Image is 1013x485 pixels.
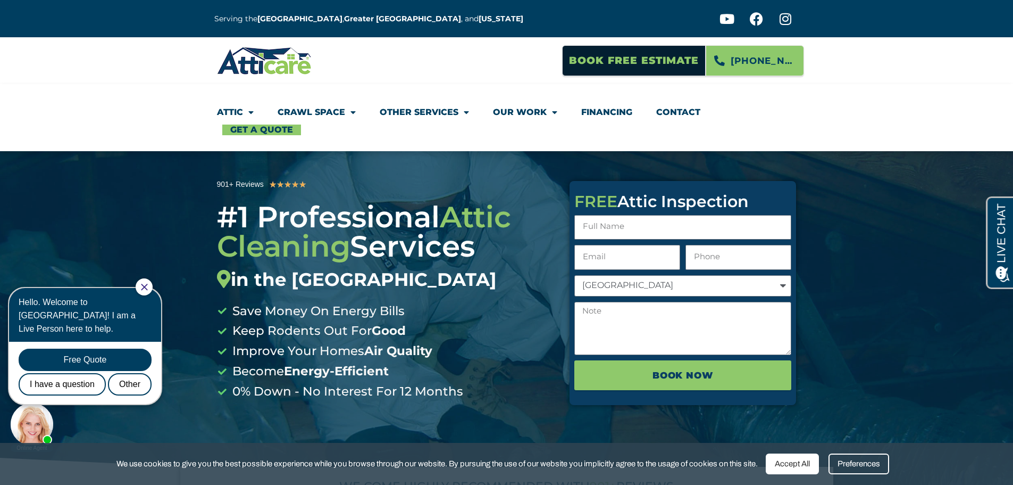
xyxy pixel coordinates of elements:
[581,100,632,125] a: Financing
[217,100,797,135] nav: Menu
[217,199,511,264] span: Attic Cleaning
[828,454,889,474] div: Preferences
[284,178,291,192] i: ★
[299,178,306,192] i: ★
[574,194,791,210] div: Attic Inspection
[230,341,432,361] span: Improve Your Homes
[217,178,264,191] div: 901+ Reviews
[574,215,791,240] input: Full Name
[344,14,461,23] a: Greater [GEOGRAPHIC_DATA]
[214,13,531,25] p: Serving the , , and
[493,100,557,125] a: Our Work
[217,269,554,291] div: in the [GEOGRAPHIC_DATA]
[277,178,284,192] i: ★
[116,457,758,471] span: We use cookies to give you the best possible experience while you browse through our website. By ...
[222,125,301,135] a: Get A Quote
[269,178,306,192] div: 5/5
[652,366,714,384] span: BOOK NOW
[574,360,791,390] button: BOOK NOW
[731,52,796,70] span: [PHONE_NUMBER]
[5,277,175,453] iframe: Chat Invitation
[269,178,277,192] i: ★
[706,45,804,76] a: [PHONE_NUMBER]
[685,245,791,270] input: Only numbers and phone characters (#, -, *, etc) are accepted.
[278,100,356,125] a: Crawl Space
[569,51,699,71] span: Book Free Estimate
[766,454,819,474] div: Accept All
[364,343,432,358] b: Air Quality
[562,45,706,76] a: Book Free Estimate
[380,100,469,125] a: Other Services
[230,321,406,341] span: Keep Rodents Out For
[230,301,405,322] span: Save Money On Energy Bills
[257,14,342,23] a: [GEOGRAPHIC_DATA]
[574,192,617,211] span: FREE
[26,9,86,22] span: Opens a chat window
[656,100,700,125] a: Contact
[230,382,463,402] span: 0% Down - No Interest For 12 Months
[284,364,389,379] b: Energy-Efficient
[372,323,406,338] b: Good
[479,14,523,23] a: [US_STATE]
[230,361,389,382] span: Become
[291,178,299,192] i: ★
[574,245,680,270] input: Email
[217,100,254,125] a: Attic
[217,202,554,291] div: #1 Professional Services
